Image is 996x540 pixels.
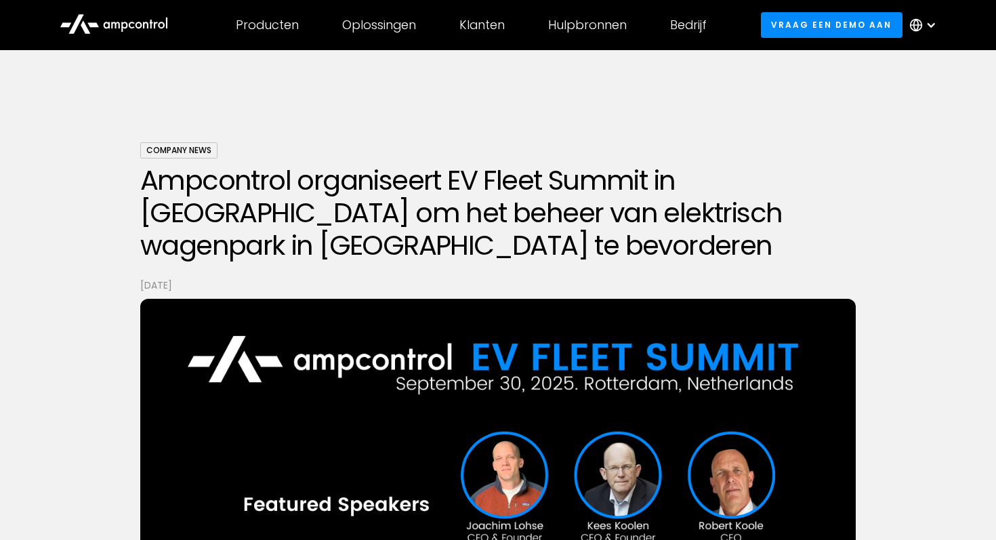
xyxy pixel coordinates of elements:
div: Oplossingen [342,18,416,33]
div: Bedrijf [670,18,707,33]
div: Producten [236,18,299,33]
div: Company News [140,142,217,159]
div: Klanten [459,18,505,33]
div: Hulpbronnen [548,18,627,33]
p: [DATE] [140,278,856,293]
h1: Ampcontrol organiseert EV Fleet Summit in [GEOGRAPHIC_DATA] om het beheer van elektrisch wagenpar... [140,164,856,262]
a: Vraag een demo aan [761,12,902,37]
